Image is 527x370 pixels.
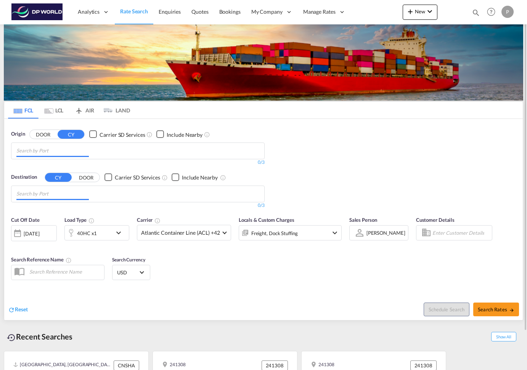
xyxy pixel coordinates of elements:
span: Bookings [219,8,241,15]
span: Search Rates [478,306,514,312]
div: Help [485,5,501,19]
md-tab-item: LCL [39,102,69,119]
div: Freight Dock Stuffing [251,228,298,239]
md-icon: icon-plus 400-fg [406,7,415,16]
span: Reset [15,306,28,312]
md-tab-item: AIR [69,102,100,119]
md-icon: The selected Trucker/Carrierwill be displayed in the rate results If the rates are from another f... [154,218,161,224]
span: Customer Details [416,217,455,223]
button: Note: By default Schedule search will only considerorigin ports, destination ports and cut off da... [424,303,469,316]
span: Search Currency [112,257,145,263]
md-checkbox: Checkbox No Ink [104,173,160,181]
md-icon: Unchecked: Search for CY (Container Yard) services for all selected carriers.Checked : Search for... [146,131,153,138]
div: 40HC x1 [77,228,97,239]
md-icon: Unchecked: Ignores neighbouring ports when fetching rates.Checked : Includes neighbouring ports w... [204,131,210,138]
md-icon: icon-arrow-right [509,308,514,313]
md-datepicker: Select [11,240,17,251]
div: 40HC x1icon-chevron-down [64,225,129,240]
md-icon: icon-magnify [472,8,480,17]
input: Chips input. [16,145,89,157]
md-icon: icon-chevron-down [114,228,127,237]
span: Search Reference Name [11,256,72,263]
md-chips-wrap: Chips container with autocompletion. Enter the text area, type text to search, and then use the u... [15,186,92,200]
input: Enter Customer Details [432,227,490,239]
md-pagination-wrapper: Use the left and right arrow keys to navigate between tabs [8,102,130,119]
div: OriginDOOR CY Checkbox No InkUnchecked: Search for CY (Container Yard) services for all selected ... [4,119,523,320]
md-icon: icon-chevron-down [425,7,434,16]
div: Include Nearby [182,174,218,181]
div: [DATE] [11,225,57,241]
img: LCL+%26+FCL+BACKGROUND.png [4,24,523,101]
md-icon: icon-chevron-down [330,228,339,237]
span: Manage Rates [303,8,336,16]
div: P [501,6,514,18]
div: Recent Searches [4,328,76,345]
span: Atlantic Container Line (ACL) +42 [141,229,220,237]
span: Load Type [64,217,95,223]
div: 0/3 [11,159,265,166]
md-icon: icon-information-outline [88,218,95,224]
span: New [406,8,434,14]
span: Quotes [191,8,208,15]
span: Show All [491,332,516,341]
button: CY [58,130,84,139]
div: Carrier SD Services [100,131,145,139]
span: Sales Person [349,217,377,223]
md-tab-item: LAND [100,102,130,119]
span: Enquiries [159,8,181,15]
div: icon-refreshReset [8,306,28,314]
div: [DATE] [24,230,39,237]
span: Cut Off Date [11,217,40,223]
div: Include Nearby [167,131,202,139]
button: icon-plus 400-fgNewicon-chevron-down [403,5,437,20]
span: Analytics [78,8,100,16]
input: Search Reference Name [26,266,104,277]
div: icon-magnify [472,8,480,20]
span: Locals & Custom Charges [239,217,294,223]
span: Destination [11,173,37,181]
button: DOOR [73,173,100,182]
md-tab-item: FCL [8,102,39,119]
button: DOOR [30,130,56,139]
div: Carrier SD Services [115,174,160,181]
img: c08ca190194411f088ed0f3ba295208c.png [11,3,63,21]
div: 0/3 [11,202,265,209]
span: My Company [251,8,283,16]
button: Search Ratesicon-arrow-right [473,303,519,316]
span: Rate Search [120,8,148,14]
md-select: Sales Person: Philip Blumenthal [366,227,406,239]
md-icon: icon-backup-restore [7,333,16,342]
md-icon: Your search will be saved by the below given name [66,257,72,263]
md-chips-wrap: Chips container with autocompletion. Enter the text area, type text to search, and then use the u... [15,143,92,157]
span: USD [117,269,138,276]
md-icon: Unchecked: Search for CY (Container Yard) services for all selected carriers.Checked : Search for... [162,175,168,181]
md-icon: icon-airplane [74,106,84,112]
md-checkbox: Checkbox No Ink [89,130,145,138]
div: [PERSON_NAME] [366,230,405,236]
span: Carrier [137,217,161,223]
input: Chips input. [16,188,89,200]
span: Help [485,5,498,18]
div: Freight Dock Stuffingicon-chevron-down [239,225,342,240]
button: CY [45,173,72,182]
md-select: Select Currency: $ USDUnited States Dollar [116,267,146,278]
md-checkbox: Checkbox No Ink [156,130,202,138]
md-icon: icon-refresh [8,306,15,313]
md-icon: Unchecked: Ignores neighbouring ports when fetching rates.Checked : Includes neighbouring ports w... [220,175,226,181]
md-checkbox: Checkbox No Ink [172,173,218,181]
span: Origin [11,130,25,138]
